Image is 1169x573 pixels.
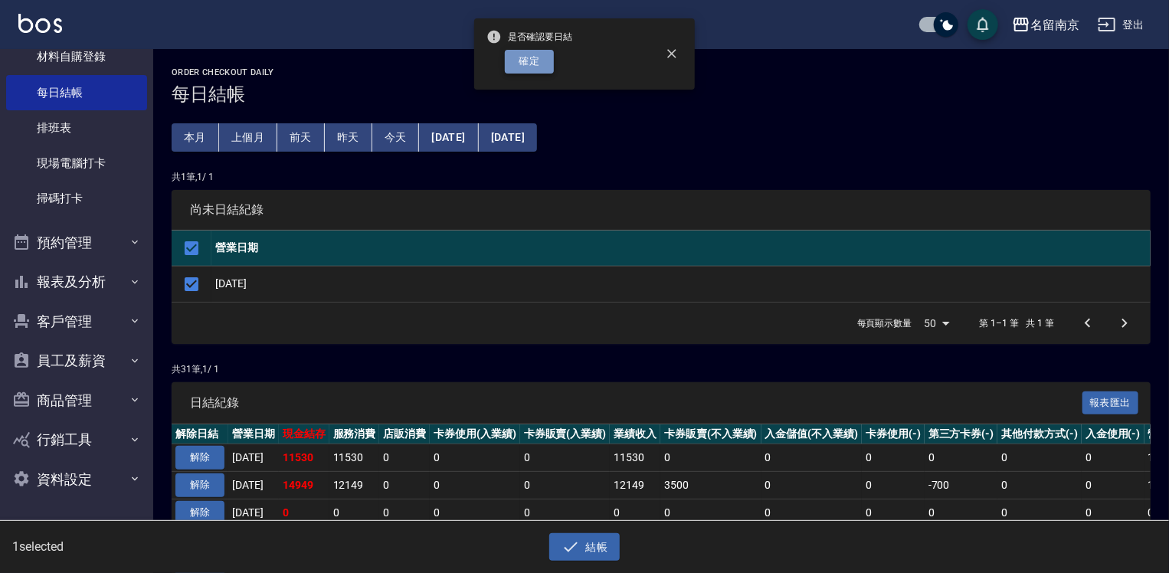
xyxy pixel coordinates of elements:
[172,83,1151,105] h3: 每日結帳
[862,499,925,526] td: 0
[655,37,689,70] button: close
[277,123,325,152] button: 前天
[660,499,761,526] td: 0
[379,499,430,526] td: 0
[228,499,279,526] td: [DATE]
[520,424,611,444] th: 卡券販賣(入業績)
[6,302,147,342] button: 客戶管理
[520,499,611,526] td: 0
[172,170,1151,184] p: 共 1 筆, 1 / 1
[1082,391,1139,415] button: 報表匯出
[862,424,925,444] th: 卡券使用(-)
[175,501,224,525] button: 解除
[610,499,660,526] td: 0
[279,499,329,526] td: 0
[430,499,520,526] td: 0
[610,472,660,499] td: 12149
[211,266,1151,302] td: [DATE]
[1092,11,1151,39] button: 登出
[6,181,147,216] a: 掃碼打卡
[1030,15,1079,34] div: 名留南京
[279,424,329,444] th: 現金結存
[660,472,761,499] td: 3500
[520,472,611,499] td: 0
[6,75,147,110] a: 每日結帳
[1082,444,1144,472] td: 0
[6,110,147,146] a: 排班表
[430,424,520,444] th: 卡券使用(入業績)
[18,14,62,33] img: Logo
[329,499,380,526] td: 0
[479,123,537,152] button: [DATE]
[379,444,430,472] td: 0
[997,424,1082,444] th: 其他付款方式(-)
[279,444,329,472] td: 11530
[279,472,329,499] td: 14949
[761,444,863,472] td: 0
[430,472,520,499] td: 0
[1082,472,1144,499] td: 0
[228,472,279,499] td: [DATE]
[610,444,660,472] td: 11530
[329,424,380,444] th: 服務消費
[857,316,912,330] p: 每頁顯示數量
[918,303,955,344] div: 50
[6,146,147,181] a: 現場電腦打卡
[980,316,1054,330] p: 第 1–1 筆 共 1 筆
[329,472,380,499] td: 12149
[190,202,1132,218] span: 尚未日結紀錄
[175,473,224,497] button: 解除
[6,381,147,421] button: 商品管理
[925,424,998,444] th: 第三方卡券(-)
[997,499,1082,526] td: 0
[379,424,430,444] th: 店販消費
[1082,499,1144,526] td: 0
[549,533,621,562] button: 結帳
[430,444,520,472] td: 0
[925,444,998,472] td: 0
[1082,395,1139,409] a: 報表匯出
[6,223,147,263] button: 預約管理
[925,499,998,526] td: 0
[228,444,279,472] td: [DATE]
[761,424,863,444] th: 入金儲值(不入業績)
[6,460,147,499] button: 資料設定
[175,446,224,470] button: 解除
[6,262,147,302] button: 報表及分析
[660,444,761,472] td: 0
[228,424,279,444] th: 營業日期
[172,424,228,444] th: 解除日結
[172,362,1151,376] p: 共 31 筆, 1 / 1
[372,123,420,152] button: 今天
[520,444,611,472] td: 0
[379,472,430,499] td: 0
[968,9,998,40] button: save
[172,67,1151,77] h2: Order checkout daily
[172,123,219,152] button: 本月
[329,444,380,472] td: 11530
[419,123,478,152] button: [DATE]
[862,444,925,472] td: 0
[190,395,1082,411] span: 日結紀錄
[6,39,147,74] a: 材料自購登錄
[997,444,1082,472] td: 0
[660,424,761,444] th: 卡券販賣(不入業績)
[1006,9,1085,41] button: 名留南京
[761,499,863,526] td: 0
[486,29,572,44] span: 是否確認要日結
[610,424,660,444] th: 業績收入
[6,420,147,460] button: 行銷工具
[862,472,925,499] td: 0
[219,123,277,152] button: 上個月
[925,472,998,499] td: -700
[325,123,372,152] button: 昨天
[211,231,1151,267] th: 營業日期
[6,341,147,381] button: 員工及薪資
[505,50,554,74] button: 確定
[12,537,290,556] h6: 1 selected
[761,472,863,499] td: 0
[1082,424,1144,444] th: 入金使用(-)
[997,472,1082,499] td: 0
